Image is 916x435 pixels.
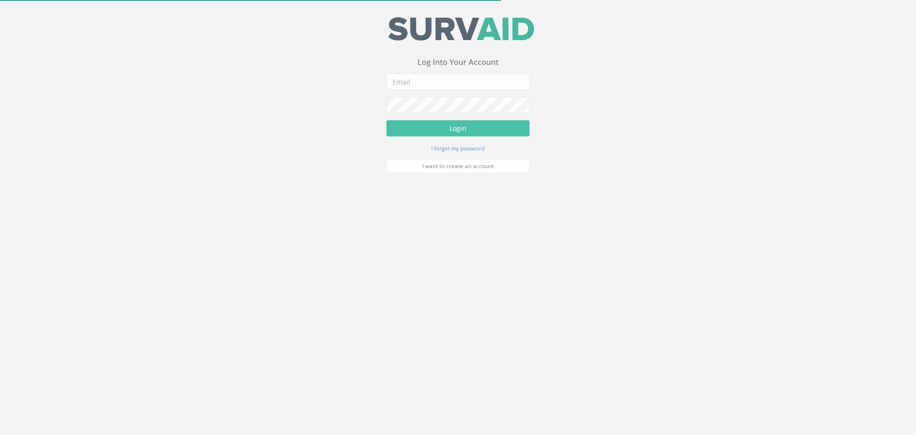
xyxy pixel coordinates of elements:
[386,60,530,69] h3: Log Into Your Account
[386,161,530,175] a: I want to create an account
[386,122,530,138] button: Login
[431,146,485,154] a: I forgot my password
[386,75,530,92] input: Email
